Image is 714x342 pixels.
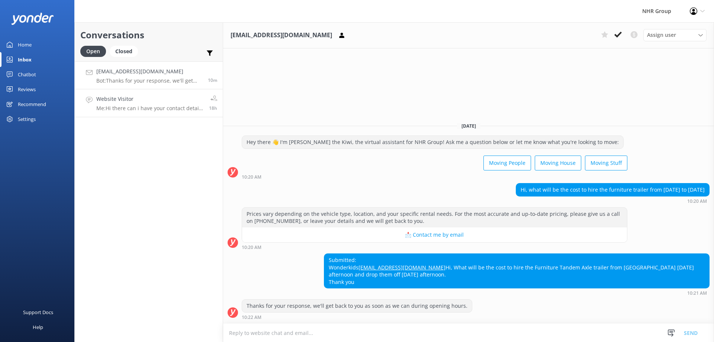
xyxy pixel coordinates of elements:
strong: 10:20 AM [242,175,261,179]
div: Recommend [18,97,46,112]
div: Oct 01 2025 10:22am (UTC +13:00) Pacific/Auckland [242,314,472,320]
div: Hi, what will be the cost to hire the furniture trailer from [DATE] to [DATE] [516,183,709,196]
span: [DATE] [457,123,480,129]
img: yonder-white-logo.png [11,13,54,25]
div: Chatbot [18,67,36,82]
div: Closed [110,46,138,57]
a: [EMAIL_ADDRESS][DOMAIN_NAME]Bot:Thanks for your response, we'll get back to you as soon as we can... [75,61,223,89]
div: Settings [18,112,36,127]
span: Assign user [647,31,676,39]
div: Support Docs [23,305,53,320]
strong: 10:22 AM [242,315,261,320]
a: Website VisitorMe:Hi there can i have your contact details so we can explain you more18h [75,89,223,117]
span: Oct 01 2025 10:21am (UTC +13:00) Pacific/Auckland [208,77,217,83]
div: Oct 01 2025 10:20am (UTC +13:00) Pacific/Auckland [242,244,627,250]
div: Open [80,46,106,57]
span: Sep 30 2025 03:55pm (UTC +13:00) Pacific/Auckland [209,105,217,111]
h4: [EMAIL_ADDRESS][DOMAIN_NAME] [96,67,202,76]
div: Oct 01 2025 10:20am (UTC +13:00) Pacific/Auckland [516,198,710,204]
button: Moving House [535,156,581,170]
div: Reviews [18,82,36,97]
div: Thanks for your response, we'll get back to you as soon as we can during opening hours. [242,300,472,312]
a: Closed [110,47,142,55]
button: 📩 Contact me by email [242,227,627,242]
strong: 10:20 AM [687,199,707,204]
a: Open [80,47,110,55]
button: Moving People [483,156,531,170]
div: Assign User [643,29,707,41]
div: Hey there 👋 I'm [PERSON_NAME] the Kiwi, the virtual assistant for NHR Group! Ask me a question be... [242,136,623,148]
strong: 10:20 AM [242,245,261,250]
div: Oct 01 2025 10:21am (UTC +13:00) Pacific/Auckland [324,290,710,295]
div: Home [18,37,32,52]
h3: [EMAIL_ADDRESS][DOMAIN_NAME] [231,31,332,40]
p: Bot: Thanks for your response, we'll get back to you as soon as we can during opening hours. [96,77,202,84]
h4: Website Visitor [96,95,203,103]
div: Prices vary depending on the vehicle type, location, and your specific rental needs. For the most... [242,208,627,227]
a: [EMAIL_ADDRESS][DOMAIN_NAME] [358,264,446,271]
h2: Conversations [80,28,217,42]
strong: 10:21 AM [687,291,707,295]
p: Me: Hi there can i have your contact details so we can explain you more [96,105,203,112]
div: Oct 01 2025 10:20am (UTC +13:00) Pacific/Auckland [242,174,627,179]
div: Help [33,320,43,335]
button: Moving Stuff [585,156,627,170]
div: Inbox [18,52,32,67]
div: Submitted: Wonderkids Hi, What will be the cost to hire the Furniture Tandem Axle trailer from [G... [324,254,709,288]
